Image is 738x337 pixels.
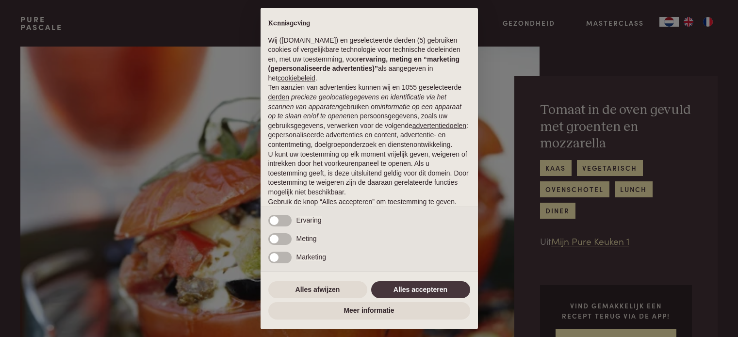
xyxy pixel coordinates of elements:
button: advertentiedoelen [412,121,466,131]
p: Ten aanzien van advertenties kunnen wij en 1055 geselecteerde gebruiken om en persoonsgegevens, z... [268,83,470,149]
a: cookiebeleid [278,74,315,82]
span: Ervaring [296,216,322,224]
em: informatie op een apparaat op te slaan en/of te openen [268,103,462,120]
h2: Kennisgeving [268,19,470,28]
button: derden [268,93,290,102]
p: Wij ([DOMAIN_NAME]) en geselecteerde derden (5) gebruiken cookies of vergelijkbare technologie vo... [268,36,470,83]
button: Alles afwijzen [268,281,367,299]
p: Gebruik de knop “Alles accepteren” om toestemming te geven. Gebruik de knop “Alles afwijzen” om d... [268,197,470,226]
strong: ervaring, meting en “marketing (gepersonaliseerde advertenties)” [268,55,459,73]
button: Meer informatie [268,302,470,320]
em: precieze geolocatiegegevens en identificatie via het scannen van apparaten [268,93,446,111]
button: Alles accepteren [371,281,470,299]
p: U kunt uw toestemming op elk moment vrijelijk geven, weigeren of intrekken door het voorkeurenpan... [268,150,470,197]
span: Marketing [296,253,326,261]
span: Meting [296,235,317,242]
